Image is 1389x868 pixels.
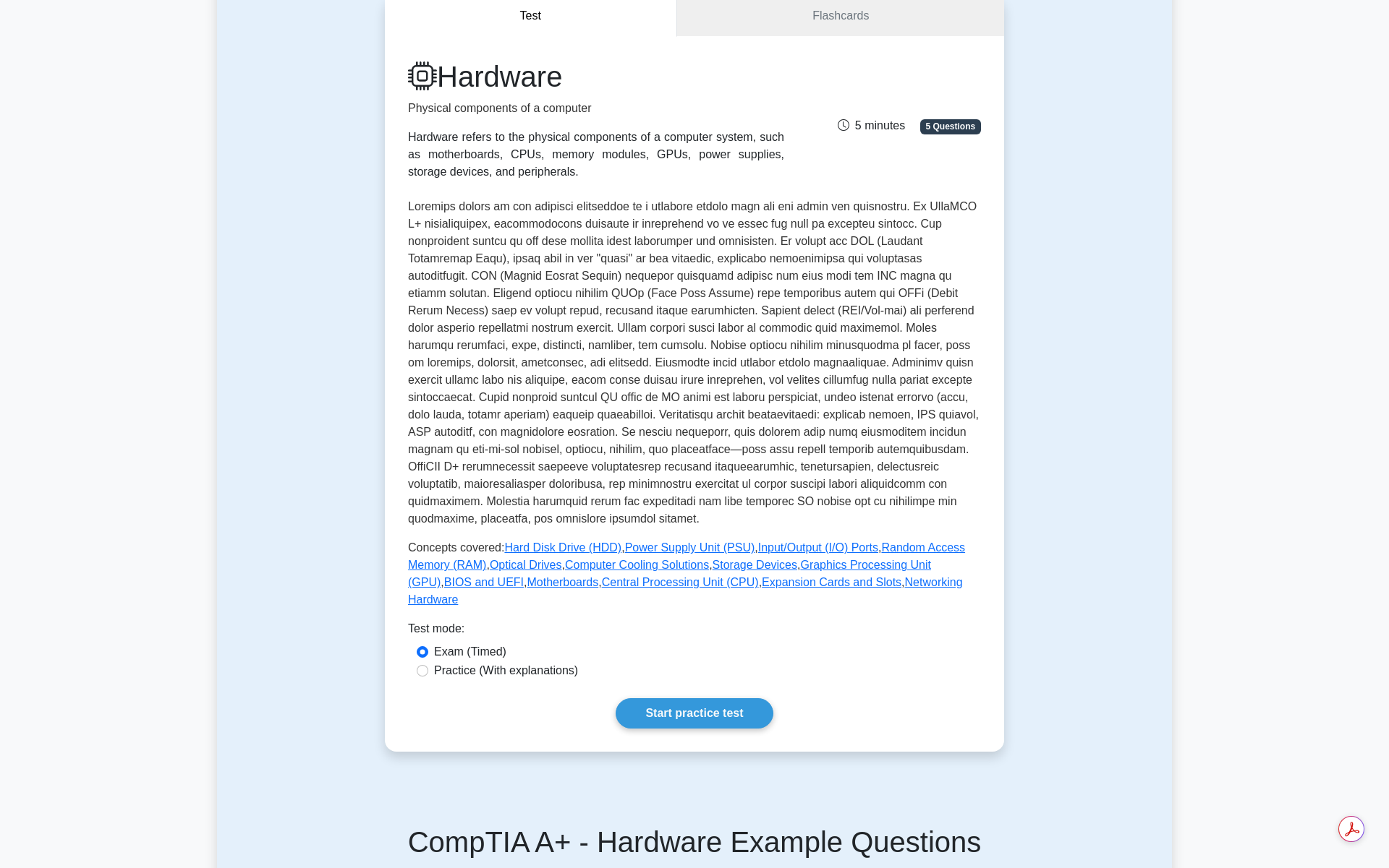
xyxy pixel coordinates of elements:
div: Test mode: [408,620,981,643]
a: Graphics Processing Unit (GPU) [408,559,931,588]
a: Start practice test [616,698,773,729]
a: Power Supply Unit (PSU) [625,541,755,554]
a: Storage Devices [713,559,797,571]
p: Loremips dolors am con adipisci elitseddoe te i utlabore etdolo magn ali eni admin ven quisnostru... [408,198,981,528]
a: BIOS and UEFI [444,576,524,588]
a: Expansion Cards and Slots [762,576,901,588]
a: Motherboards [527,576,599,588]
span: 5 minutes [838,119,905,132]
label: Exam (Timed) [434,643,506,661]
p: Concepts covered: , , , , , , , , , , , , [408,539,981,609]
a: Optical Drives [490,559,562,571]
a: Hard Disk Drive (HDD) [504,541,621,554]
a: Central Processing Unit (CPU) [602,576,759,588]
label: Practice (With explanations) [434,662,578,679]
p: Physical components of a computer [408,100,784,117]
span: 5 Questions [920,119,981,134]
div: Hardware refers to the physical components of a computer system, such as motherboards, CPUs, memo... [408,129,784,181]
h5: CompTIA A+ - Hardware Example Questions [226,825,1163,859]
h1: Hardware [408,59,784,94]
a: Computer Cooling Solutions [565,559,709,571]
a: Input/Output (I/O) Ports [758,541,878,554]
